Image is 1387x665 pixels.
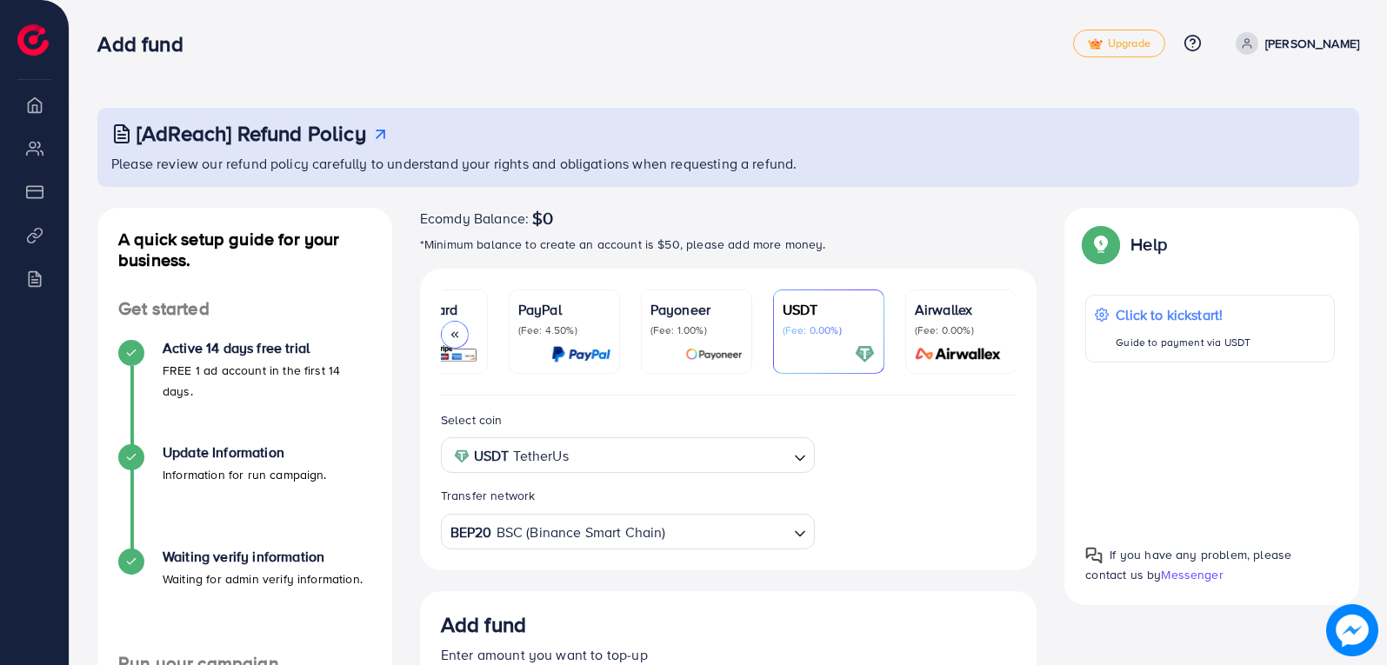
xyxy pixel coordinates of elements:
[97,229,392,270] h4: A quick setup guide for your business.
[163,549,363,565] h4: Waiting verify information
[915,323,1007,337] p: (Fee: 0.00%)
[1085,547,1103,564] img: Popup guide
[163,340,371,356] h4: Active 14 days free trial
[518,299,610,320] p: PayPal
[855,344,875,364] img: card
[650,323,743,337] p: (Fee: 1.00%)
[97,549,392,653] li: Waiting verify information
[111,153,1349,174] p: Please review our refund policy carefully to understand your rights and obligations when requesti...
[410,344,478,364] img: card
[163,569,363,589] p: Waiting for admin verify information.
[163,464,327,485] p: Information for run campaign.
[441,514,815,549] div: Search for option
[685,344,743,364] img: card
[1073,30,1165,57] a: tickUpgrade
[915,299,1007,320] p: Airwallex
[97,31,197,57] h3: Add fund
[668,518,788,545] input: Search for option
[1085,546,1291,583] span: If you have any problem, please contact us by
[1229,32,1359,55] a: [PERSON_NAME]
[454,449,470,464] img: coin
[650,299,743,320] p: Payoneer
[783,299,875,320] p: USDT
[513,443,568,469] span: TetherUs
[163,444,327,461] h4: Update Information
[97,340,392,444] li: Active 14 days free trial
[783,323,875,337] p: (Fee: 0.00%)
[1088,37,1150,50] span: Upgrade
[420,208,529,229] span: Ecomdy Balance:
[1085,229,1117,260] img: Popup guide
[1326,604,1378,656] img: image
[441,411,503,429] label: Select coin
[1116,332,1250,353] p: Guide to payment via USDT
[420,234,1037,255] p: *Minimum balance to create an account is $50, please add more money.
[441,644,1017,665] p: Enter amount you want to top-up
[1161,566,1223,583] span: Messenger
[1088,38,1103,50] img: tick
[497,520,666,545] span: BSC (Binance Smart Chain)
[532,208,553,229] span: $0
[1130,234,1167,255] p: Help
[450,520,492,545] strong: BEP20
[441,437,815,473] div: Search for option
[474,443,510,469] strong: USDT
[910,344,1007,364] img: card
[518,323,610,337] p: (Fee: 4.50%)
[1116,304,1250,325] p: Click to kickstart!
[551,344,610,364] img: card
[1265,33,1359,54] p: [PERSON_NAME]
[97,298,392,320] h4: Get started
[441,612,526,637] h3: Add fund
[441,487,536,504] label: Transfer network
[163,360,371,402] p: FREE 1 ad account in the first 14 days.
[137,121,366,146] h3: [AdReach] Refund Policy
[574,442,787,469] input: Search for option
[17,24,49,56] img: logo
[97,444,392,549] li: Update Information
